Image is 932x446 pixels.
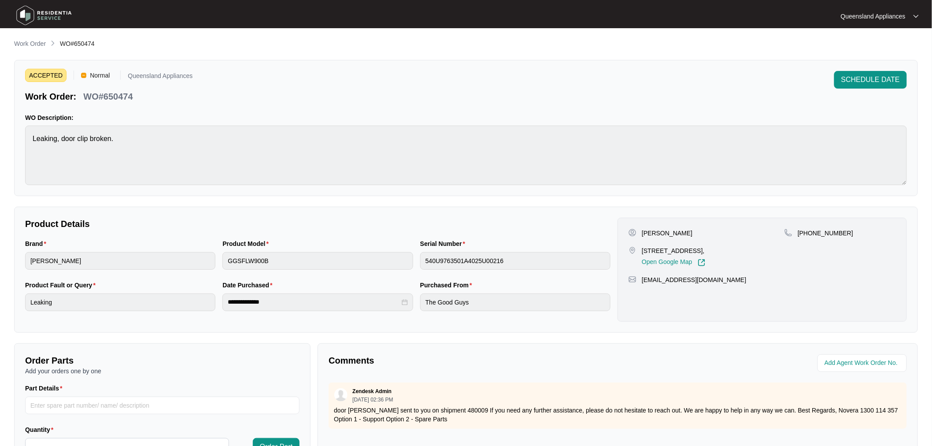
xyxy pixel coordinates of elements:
span: ACCEPTED [25,69,67,82]
img: user.svg [334,388,348,401]
p: door [PERSON_NAME] sent to you on shipment 480009 If you need any further assistance, please do n... [334,406,902,424]
span: Normal [86,69,113,82]
label: Product Model [222,239,272,248]
img: map-pin [784,229,792,237]
input: Brand [25,252,215,270]
img: Vercel Logo [81,73,86,78]
p: Order Parts [25,354,300,367]
input: Purchased From [420,294,610,311]
img: map-pin [629,246,636,254]
a: Work Order [12,39,48,49]
input: Part Details [25,397,300,414]
span: SCHEDULE DATE [841,74,900,85]
p: [PHONE_NUMBER] [798,229,853,238]
label: Part Details [25,384,66,393]
input: Product Fault or Query [25,294,215,311]
img: map-pin [629,275,636,283]
img: Link-External [698,259,706,267]
a: Open Google Map [642,259,705,267]
input: Product Model [222,252,413,270]
input: Date Purchased [228,297,399,307]
textarea: Leaking, door clip broken. [25,126,907,185]
p: [PERSON_NAME] [642,229,692,238]
label: Brand [25,239,50,248]
label: Product Fault or Query [25,281,99,290]
p: [EMAIL_ADDRESS][DOMAIN_NAME] [642,275,746,284]
img: chevron-right [49,40,56,47]
img: residentia service logo [13,2,75,29]
p: Work Order [14,39,46,48]
button: SCHEDULE DATE [834,71,907,89]
p: [DATE] 02:36 PM [352,397,393,402]
span: WO#650474 [60,40,95,47]
p: Comments [329,354,611,367]
p: Queensland Appliances [841,12,906,21]
label: Serial Number [420,239,469,248]
p: Queensland Appliances [128,73,192,82]
input: Serial Number [420,252,610,270]
p: Work Order: [25,90,76,103]
input: Add Agent Work Order No. [825,358,902,368]
p: Zendesk Admin [352,388,392,395]
p: WO#650474 [83,90,133,103]
img: dropdown arrow [914,14,919,19]
img: user-pin [629,229,636,237]
p: WO Description: [25,113,907,122]
p: [STREET_ADDRESS], [642,246,705,255]
p: Add your orders one by one [25,367,300,375]
label: Purchased From [420,281,476,290]
label: Quantity [25,425,57,434]
p: Product Details [25,218,610,230]
label: Date Purchased [222,281,276,290]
